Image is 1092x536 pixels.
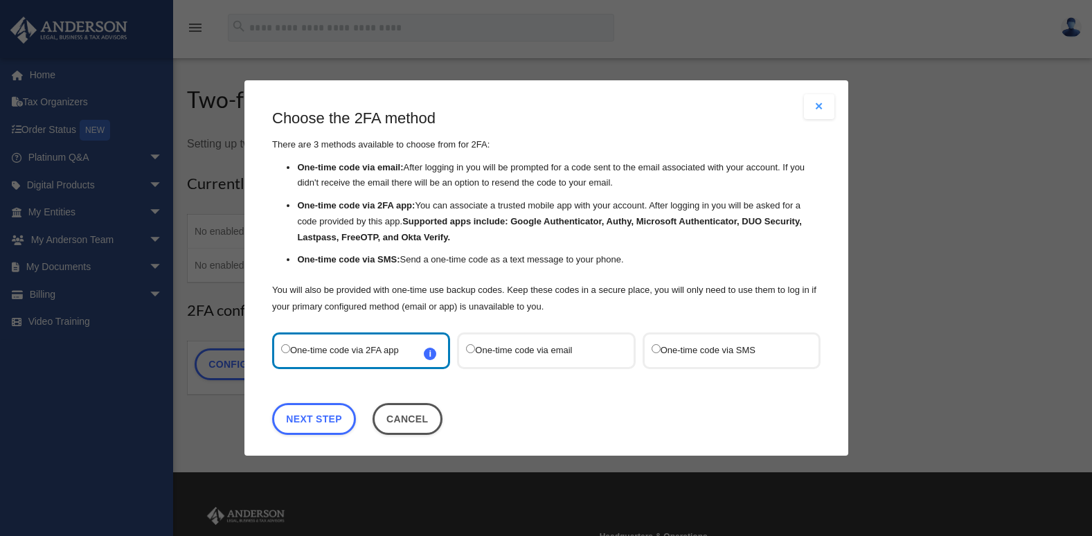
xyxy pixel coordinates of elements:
input: One-time code via email [466,344,475,353]
a: Next Step [272,403,356,435]
button: Close modal [804,94,834,119]
label: One-time code via email [466,341,612,360]
strong: Supported apps include: Google Authenticator, Authy, Microsoft Authenticator, DUO Security, Lastp... [297,216,801,242]
label: One-time code via 2FA app [281,341,427,360]
input: One-time code via SMS [651,344,660,353]
div: There are 3 methods available to choose from for 2FA: [272,108,821,315]
li: After logging in you will be prompted for a code sent to the email associated with your account. ... [297,160,821,192]
label: One-time code via SMS [651,341,797,360]
strong: One-time code via email: [297,162,403,172]
li: Send a one-time code as a text message to your phone. [297,252,821,268]
p: You will also be provided with one-time use backup codes. Keep these codes in a secure place, you... [272,282,821,315]
input: One-time code via 2FA appi [281,344,290,353]
span: i [424,348,436,360]
h3: Choose the 2FA method [272,108,821,129]
strong: One-time code via SMS: [297,254,400,265]
strong: One-time code via 2FA app: [297,200,415,211]
li: You can associate a trusted mobile app with your account. After logging in you will be asked for ... [297,198,821,245]
button: Close this dialog window [372,403,442,435]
